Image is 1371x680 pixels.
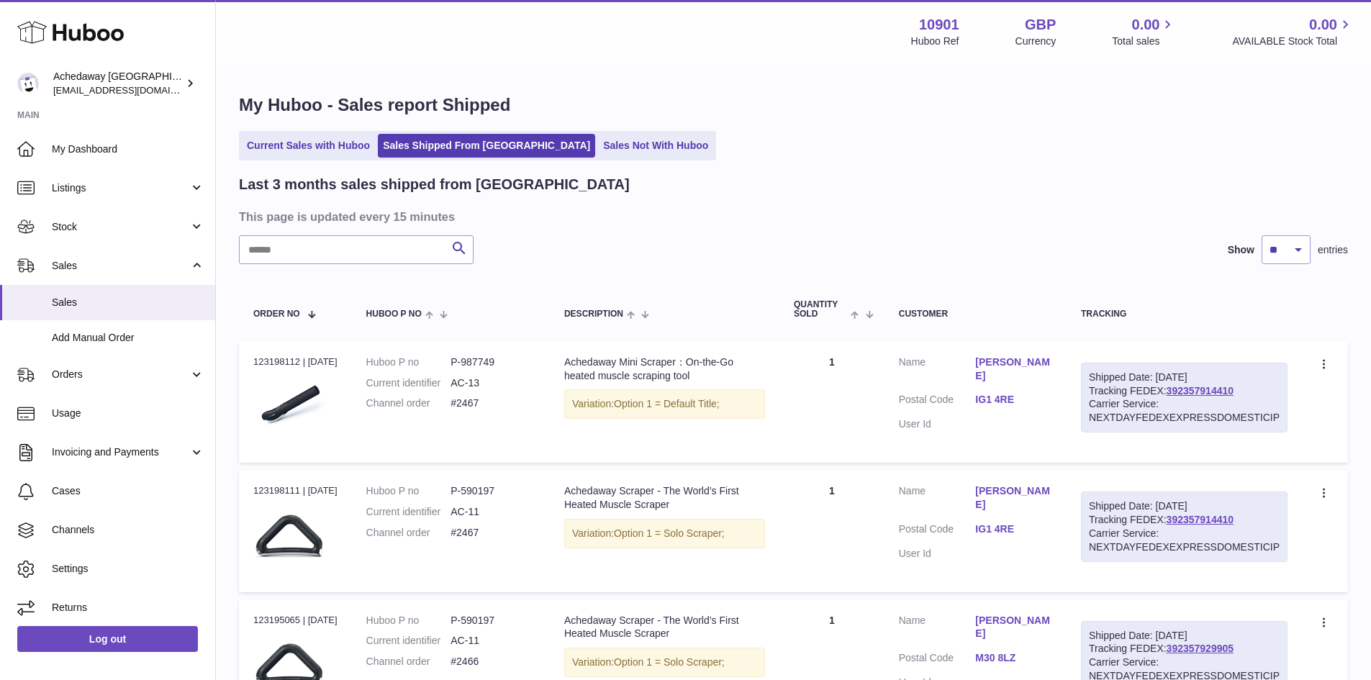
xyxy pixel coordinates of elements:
dt: Huboo P no [366,614,451,627]
span: Orders [52,368,189,381]
a: Current Sales with Huboo [242,134,375,158]
dd: P-590197 [451,484,535,498]
div: Achedaway Scraper - The World’s First Heated Muscle Scraper [564,614,765,641]
dd: P-590197 [451,614,535,627]
dt: Channel order [366,526,451,540]
div: Variation: [564,648,765,677]
div: Shipped Date: [DATE] [1089,629,1280,643]
span: Huboo P no [366,309,422,319]
strong: 10901 [919,15,959,35]
span: 0.00 [1309,15,1337,35]
span: Sales [52,259,189,273]
div: 123198111 | [DATE] [253,484,338,497]
dd: AC-11 [451,634,535,648]
dt: Huboo P no [366,355,451,369]
span: Option 1 = Default Title; [614,398,720,409]
dd: AC-13 [451,376,535,390]
span: AVAILABLE Stock Total [1232,35,1354,48]
div: Achedaway [GEOGRAPHIC_DATA] [53,70,183,97]
h1: My Huboo - Sales report Shipped [239,94,1348,117]
span: entries [1318,243,1348,257]
span: Invoicing and Payments [52,445,189,459]
span: Channels [52,523,204,537]
a: 392357914410 [1167,385,1234,396]
a: [PERSON_NAME] [975,484,1052,512]
span: Option 1 = Solo Scraper; [614,527,725,539]
span: 0.00 [1132,15,1160,35]
dt: Postal Code [899,522,976,540]
div: 123198112 | [DATE] [253,355,338,368]
h3: This page is updated every 15 minutes [239,209,1344,225]
div: Achedaway Scraper - The World’s First Heated Muscle Scraper [564,484,765,512]
a: Log out [17,626,198,652]
div: Currency [1015,35,1056,48]
div: Shipped Date: [DATE] [1089,371,1280,384]
a: 0.00 Total sales [1112,15,1176,48]
img: admin@newpb.co.uk [17,73,39,94]
div: Tracking [1081,309,1288,319]
span: Total sales [1112,35,1176,48]
span: Settings [52,562,204,576]
span: Add Manual Order [52,331,204,345]
dd: AC-11 [451,505,535,519]
div: Variation: [564,389,765,419]
dt: Name [899,355,976,386]
div: Carrier Service: NEXTDAYFEDEXEXPRESSDOMESTICIP [1089,397,1280,425]
span: [EMAIL_ADDRESS][DOMAIN_NAME] [53,84,212,96]
span: Returns [52,601,204,615]
a: Sales Shipped From [GEOGRAPHIC_DATA] [378,134,595,158]
div: Achedaway Mini Scraper：On-the-Go heated muscle scraping tool [564,355,765,383]
img: Achedaway-Muscle-Scraper.png [253,502,325,574]
a: M30 8LZ [975,651,1052,665]
a: [PERSON_NAME] [975,614,1052,641]
dt: User Id [899,417,976,431]
dt: Huboo P no [366,484,451,498]
div: 123195065 | [DATE] [253,614,338,627]
div: Carrier Service: NEXTDAYFEDEXEXPRESSDOMESTICIP [1089,527,1280,554]
h2: Last 3 months sales shipped from [GEOGRAPHIC_DATA] [239,175,630,194]
a: IG1 4RE [975,522,1052,536]
span: Cases [52,484,204,498]
span: Usage [52,407,204,420]
label: Show [1228,243,1254,257]
dt: Name [899,614,976,645]
div: Tracking FEDEX: [1081,491,1288,562]
strong: GBP [1025,15,1056,35]
dt: Channel order [366,396,451,410]
a: 0.00 AVAILABLE Stock Total [1232,15,1354,48]
dt: Current identifier [366,634,451,648]
span: Quantity Sold [794,300,847,319]
span: Stock [52,220,189,234]
td: 1 [779,341,884,463]
dd: #2467 [451,526,535,540]
span: Sales [52,296,204,309]
a: IG1 4RE [975,393,1052,407]
a: [PERSON_NAME] [975,355,1052,383]
span: Description [564,309,623,319]
dt: Channel order [366,655,451,668]
div: Shipped Date: [DATE] [1089,499,1280,513]
img: musclescraper_750x_c42b3404-e4d5-48e3-b3b1-8be745232369.png [253,373,325,445]
dt: Current identifier [366,376,451,390]
dt: User Id [899,547,976,561]
a: 392357929905 [1167,643,1234,654]
span: Listings [52,181,189,195]
dt: Name [899,484,976,515]
div: Variation: [564,519,765,548]
dt: Current identifier [366,505,451,519]
a: 392357914410 [1167,514,1234,525]
dd: #2466 [451,655,535,668]
dd: P-987749 [451,355,535,369]
dd: #2467 [451,396,535,410]
dt: Postal Code [899,393,976,410]
a: Sales Not With Huboo [598,134,713,158]
div: Customer [899,309,1052,319]
dt: Postal Code [899,651,976,668]
div: Tracking FEDEX: [1081,363,1288,433]
div: Huboo Ref [911,35,959,48]
td: 1 [779,470,884,591]
span: Option 1 = Solo Scraper; [614,656,725,668]
span: My Dashboard [52,142,204,156]
span: Order No [253,309,300,319]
